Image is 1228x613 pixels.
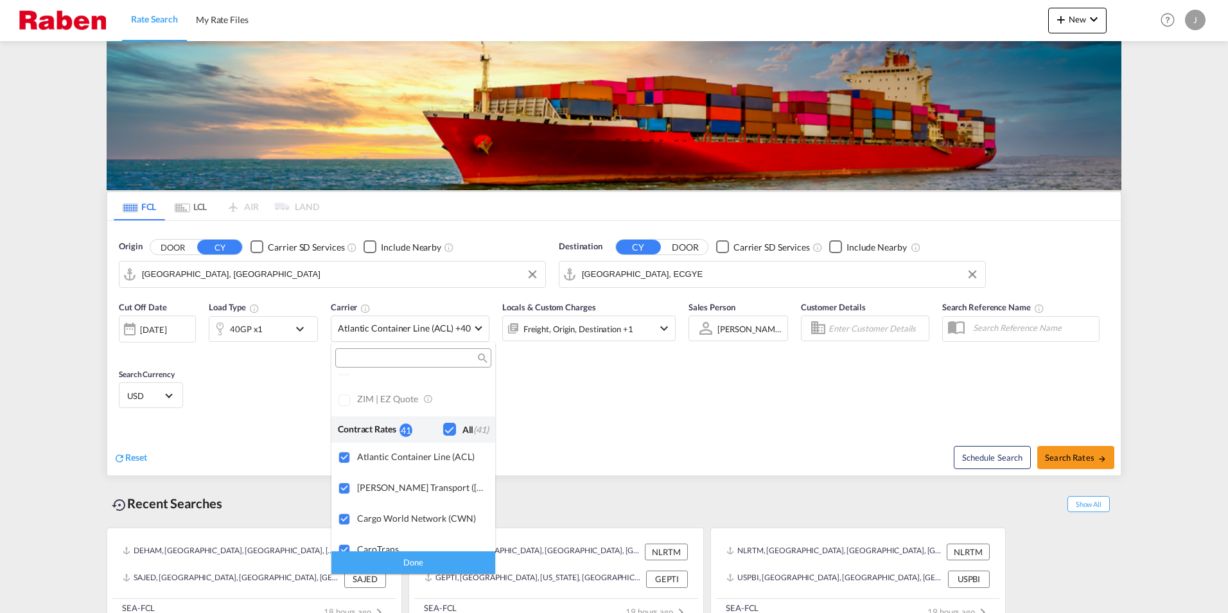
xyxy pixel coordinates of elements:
div: ZIM | eZ Quote [357,393,485,405]
div: Contract Rates [338,423,399,436]
div: 41 [399,423,412,437]
div: All [462,423,489,436]
md-checkbox: Checkbox No Ink [443,423,489,436]
div: CaroTrans [357,544,485,555]
span: (41) [473,424,489,435]
md-icon: icon-magnify [477,353,486,363]
div: Done [331,551,495,574]
div: Atlantic Container Line (ACL) [357,451,485,462]
div: Baker Transport (GB) | Direct [357,482,485,493]
div: Cargo World Network (CWN) [357,513,485,524]
md-icon: s18 icon-information-outline [423,393,435,405]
